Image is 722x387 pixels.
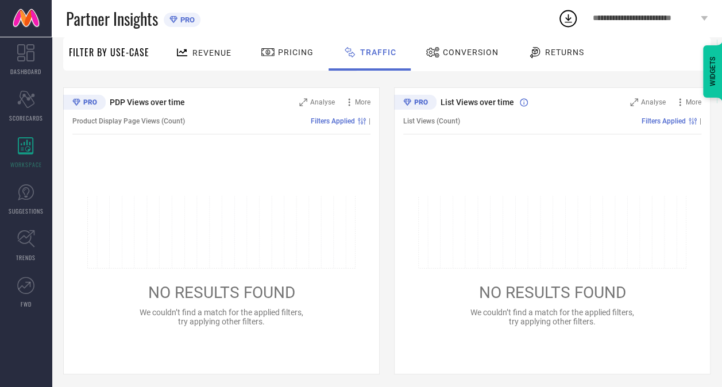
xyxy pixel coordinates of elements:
[63,95,106,112] div: Premium
[140,308,303,326] span: We couldn’t find a match for the applied filters, try applying other filters.
[641,98,666,106] span: Analyse
[310,98,335,106] span: Analyse
[403,117,460,125] span: List Views (Count)
[10,160,42,169] span: WORKSPACE
[630,98,638,106] svg: Zoom
[355,98,370,106] span: More
[311,117,355,125] span: Filters Applied
[192,48,231,57] span: Revenue
[69,45,149,59] span: Filter By Use-Case
[700,117,701,125] span: |
[16,253,36,262] span: TRENDS
[642,117,686,125] span: Filters Applied
[66,7,158,30] span: Partner Insights
[686,98,701,106] span: More
[9,207,44,215] span: SUGGESTIONS
[10,67,41,76] span: DASHBOARD
[148,283,295,302] span: NO RESULTS FOUND
[545,48,584,57] span: Returns
[394,95,437,112] div: Premium
[21,300,32,308] span: FWD
[443,48,499,57] span: Conversion
[9,114,43,122] span: SCORECARDS
[278,48,314,57] span: Pricing
[110,98,185,107] span: PDP Views over time
[479,283,626,302] span: NO RESULTS FOUND
[72,117,185,125] span: Product Display Page Views (Count)
[558,8,578,29] div: Open download list
[441,98,514,107] span: List Views over time
[299,98,307,106] svg: Zoom
[360,48,396,57] span: Traffic
[177,16,195,24] span: PRO
[369,117,370,125] span: |
[470,308,634,326] span: We couldn’t find a match for the applied filters, try applying other filters.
